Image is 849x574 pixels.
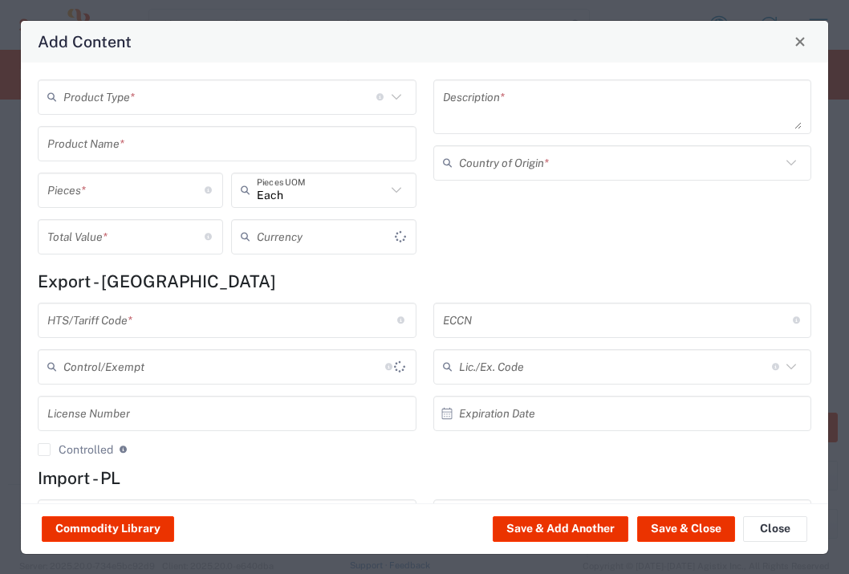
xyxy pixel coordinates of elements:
button: Save & Close [637,516,735,542]
button: Close [743,516,807,542]
button: Save & Add Another [493,516,628,542]
button: Close [789,31,811,53]
button: Commodity Library [42,516,174,542]
h4: Add Content [38,30,132,53]
label: Controlled [38,443,113,456]
h4: Export - [GEOGRAPHIC_DATA] [38,271,811,291]
h4: Import - PL [38,468,811,488]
